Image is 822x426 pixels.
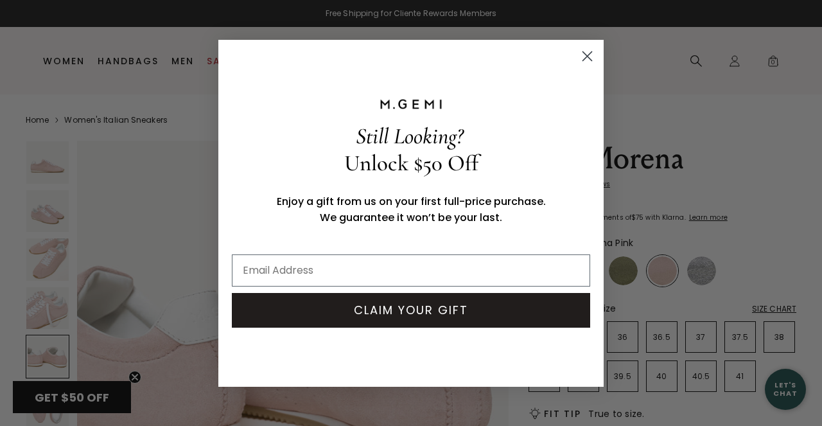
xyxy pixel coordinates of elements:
[232,254,590,287] input: Email Address
[232,293,590,328] button: CLAIM YOUR GIFT
[379,98,443,110] img: M.GEMI
[356,123,463,150] span: Still Looking?
[344,150,478,177] span: Unlock $50 Off
[277,194,546,225] span: Enjoy a gift from us on your first full-price purchase. We guarantee it won’t be your last.
[576,45,599,67] button: Close dialog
